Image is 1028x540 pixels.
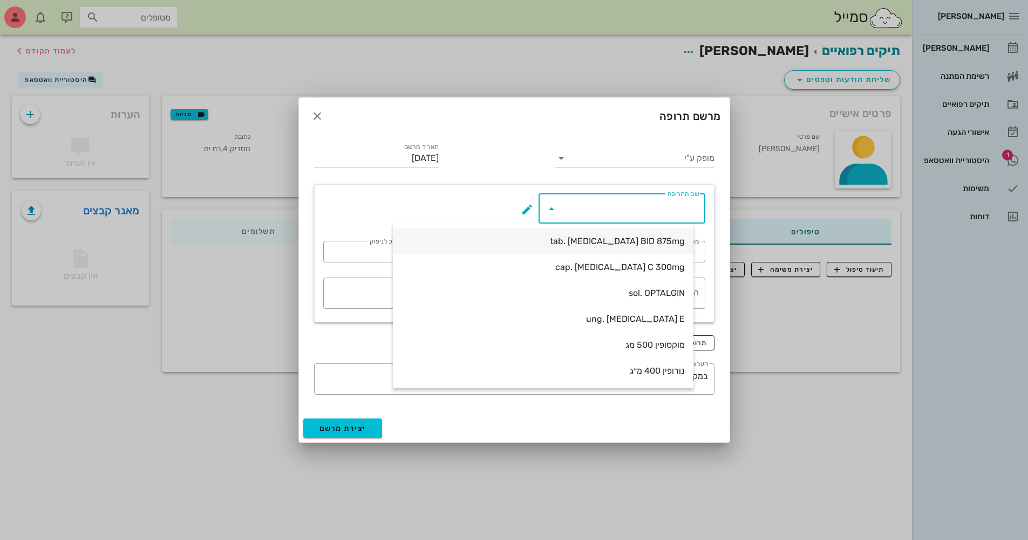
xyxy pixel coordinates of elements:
[667,190,699,198] label: שם התרופה
[521,203,534,216] button: שם התרופה appended action
[303,418,383,438] button: יצירת מרשם
[671,360,708,368] label: הערות נוספות
[401,366,685,376] div: נורופין 400 מ״ג
[401,262,685,272] div: cap. [MEDICAL_DATA] C 300mg
[401,314,685,324] div: ung. [MEDICAL_DATA] E
[401,288,685,298] div: sol. OPTALGIN
[404,143,439,151] label: תאריך מרשם
[370,238,403,246] label: סה"כ לניפוק
[654,238,699,246] label: משך טיפול בימים
[319,424,366,433] span: יצירת מרשם
[401,236,685,246] div: tab. [MEDICAL_DATA] BID 875mg
[299,98,730,134] div: מרשם תרופה
[555,150,714,167] div: מופק ע"י
[401,340,685,350] div: מוקסופין 500 מג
